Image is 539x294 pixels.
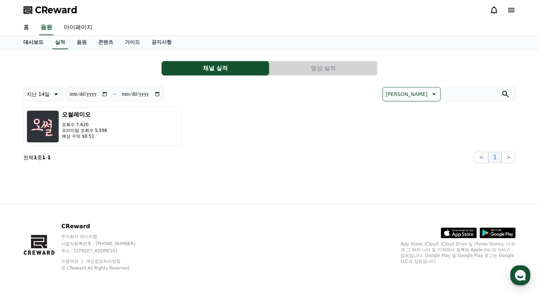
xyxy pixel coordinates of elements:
[61,259,84,264] a: 이용약관
[12,19,17,24] img: website_grey.svg
[61,265,149,271] p: © CReward All Rights Reserved.
[39,20,54,35] a: 음원
[23,154,51,161] p: 전체 중 -
[23,239,27,244] span: 홈
[33,155,37,160] strong: 1
[93,228,138,246] a: 설정
[47,228,93,246] a: 대화
[72,42,77,47] img: tab_keywords_by_traffic_grey.svg
[62,110,107,119] h3: 오썰레미오
[27,42,64,47] div: Domain Overview
[62,133,107,139] p: 예상 수익 $0.51
[58,20,98,35] a: 마이페이지
[66,239,74,245] span: 대화
[92,36,119,49] a: 콘텐츠
[18,36,49,49] a: 대시보드
[61,248,149,254] p: 주소 : [STREET_ADDRESS]
[119,36,146,49] a: 가이드
[23,107,182,146] button: 오썰레미오 조회수 7,620 프리미엄 조회수 5,598 예상 수익 $0.51
[269,61,377,75] button: 영상 실적
[86,259,121,264] a: 개인정보처리방침
[62,128,107,133] p: 프리미엄 조회수 5,598
[19,42,25,47] img: tab_domain_overview_orange.svg
[61,222,149,231] p: CReward
[42,155,46,160] strong: 1
[2,228,47,246] a: 홈
[27,89,50,99] p: 지난 14일
[23,4,77,16] a: CReward
[61,234,149,239] p: 주식회사 와이피랩
[386,89,427,99] p: [PERSON_NAME]
[474,152,488,163] button: <
[488,152,501,163] button: 1
[80,42,121,47] div: Keywords by Traffic
[19,19,79,24] div: Domain: [DOMAIN_NAME]
[18,20,35,35] a: 홈
[112,90,117,98] p: ~
[27,110,59,143] img: 오썰레미오
[502,152,516,163] button: >
[12,12,17,17] img: logo_orange.svg
[382,87,441,101] button: [PERSON_NAME]
[47,155,51,160] strong: 1
[146,36,177,49] a: 공지사항
[20,12,35,17] div: v 4.0.25
[71,36,92,49] a: 음원
[61,241,149,247] p: 사업자등록번호 : [PHONE_NUMBER]
[62,122,107,128] p: 조회수 7,620
[162,61,269,75] button: 채널 실적
[52,36,68,49] a: 실적
[35,4,77,16] span: CReward
[111,239,120,244] span: 설정
[400,241,516,264] p: App Store, iCloud, iCloud Drive 및 iTunes Store는 미국과 그 밖의 나라 및 지역에서 등록된 Apple Inc.의 서비스 상표입니다. Goo...
[23,87,63,101] button: 지난 14일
